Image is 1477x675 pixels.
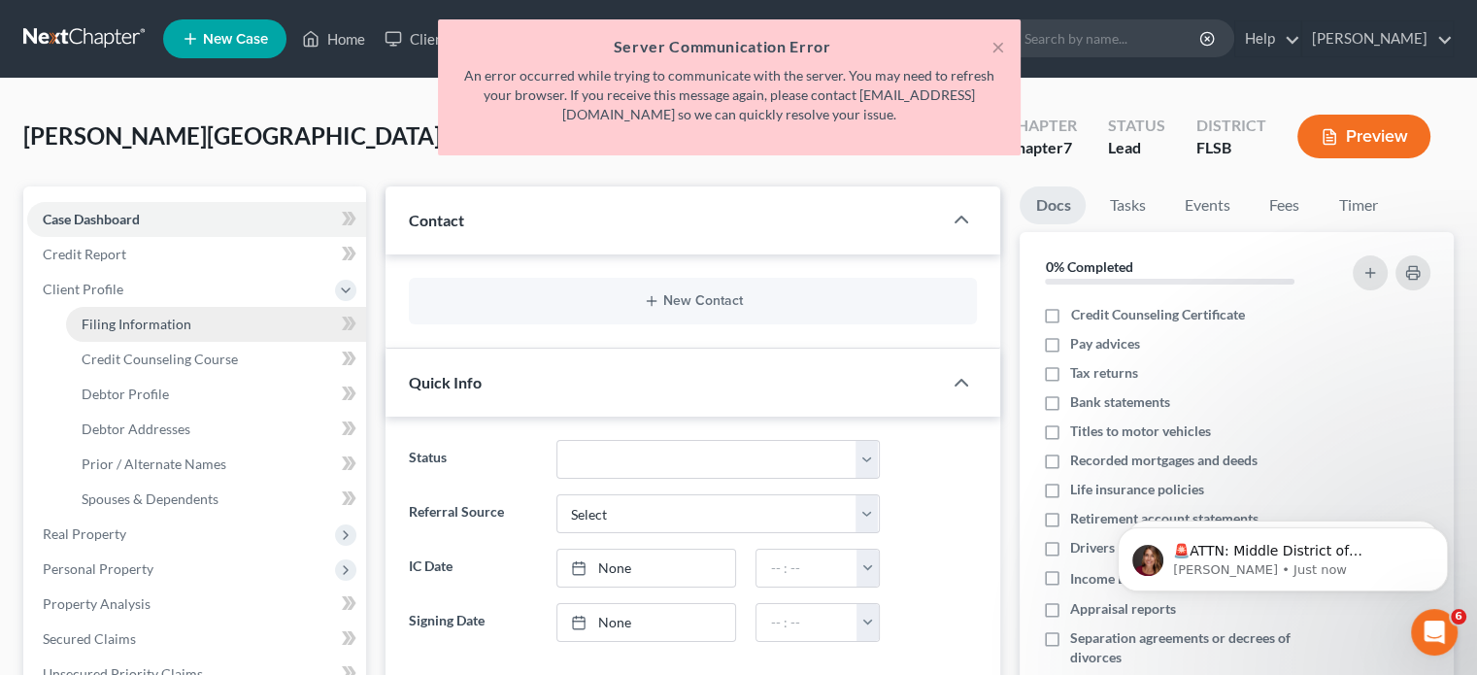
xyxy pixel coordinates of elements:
span: Case Dashboard [43,211,140,227]
span: Credit Counseling Certificate [1070,305,1244,324]
span: Contact [409,211,464,229]
span: Separation agreements or decrees of divorces [1070,628,1328,667]
span: 6 [1451,609,1466,624]
input: -- : -- [756,550,857,587]
a: Fees [1253,186,1315,224]
span: Prior / Alternate Names [82,456,226,472]
a: None [557,604,736,641]
label: Referral Source [399,494,546,533]
span: Client Profile [43,281,123,297]
span: Bank statements [1070,392,1170,412]
span: Retirement account statements [1070,509,1259,528]
a: Case Dashboard [27,202,366,237]
span: Real Property [43,525,126,542]
span: Property Analysis [43,595,151,612]
label: Status [399,440,546,479]
span: Personal Property [43,560,153,577]
span: Credit Report [43,246,126,262]
p: An error occurred while trying to communicate with the server. You may need to refresh your brows... [453,66,1005,124]
a: Spouses & Dependents [66,482,366,517]
button: New Contact [424,293,961,309]
span: Tax returns [1070,363,1138,383]
span: Appraisal reports [1070,599,1176,619]
h5: Server Communication Error [453,35,1005,58]
a: Tasks [1093,186,1160,224]
a: Prior / Alternate Names [66,447,366,482]
span: Income Documents [1070,569,1187,589]
span: Debtor Addresses [82,421,190,437]
iframe: Intercom live chat [1411,609,1458,656]
strong: 0% Completed [1045,258,1132,275]
span: Titles to motor vehicles [1070,422,1211,441]
span: Life insurance policies [1070,480,1204,499]
a: Docs [1020,186,1086,224]
a: Events [1168,186,1245,224]
iframe: Intercom notifications message [1089,487,1477,623]
a: Property Analysis [27,587,366,622]
a: Timer [1323,186,1393,224]
a: Filing Information [66,307,366,342]
a: Credit Report [27,237,366,272]
a: Credit Counseling Course [66,342,366,377]
span: Spouses & Dependents [82,490,218,507]
span: Drivers license & social security card [1070,538,1292,557]
span: Secured Claims [43,630,136,647]
span: Filing Information [82,316,191,332]
button: × [991,35,1005,58]
a: Debtor Addresses [66,412,366,447]
a: Secured Claims [27,622,366,657]
span: Quick Info [409,373,482,391]
a: None [557,550,736,587]
label: Signing Date [399,603,546,642]
span: Credit Counseling Course [82,351,238,367]
span: Recorded mortgages and deeds [1070,451,1258,470]
span: Pay advices [1070,334,1140,354]
input: -- : -- [756,604,857,641]
span: Debtor Profile [82,386,169,402]
label: IC Date [399,549,546,588]
a: Debtor Profile [66,377,366,412]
